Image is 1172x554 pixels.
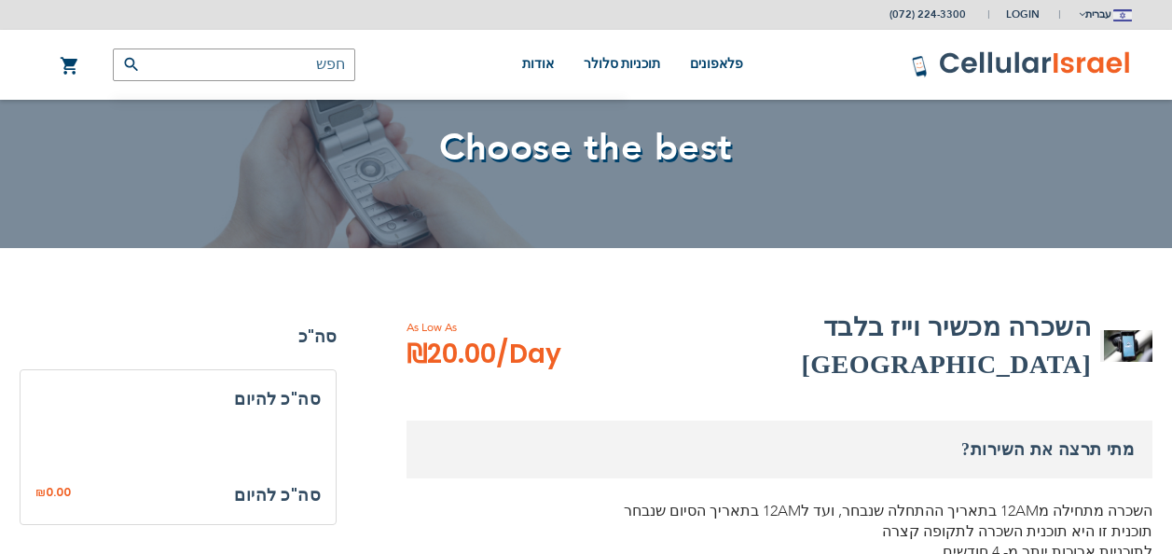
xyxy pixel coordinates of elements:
[35,485,46,502] span: ₪
[612,309,1091,383] h2: השכרה מכשיר וייז בלבד [GEOGRAPHIC_DATA]
[407,336,561,373] span: ₪20.00
[35,385,321,413] h3: סה"כ להיום
[1104,330,1152,362] img: השכרה מכשיר וייז בלבד בישראל
[1077,1,1132,28] button: עברית
[1113,9,1132,21] img: Jerusalem
[690,57,743,71] span: פלאפונים
[690,30,743,100] a: פלאפונים
[1006,7,1040,21] span: Login
[113,48,355,81] input: חפש
[911,50,1132,78] img: לוגו סלולר ישראל
[407,421,1152,478] h3: מתי תרצה את השירות?
[407,319,612,336] span: As Low As
[46,484,71,500] span: 0.00
[439,122,733,173] span: Choose the best
[522,57,554,71] span: אודות
[234,481,321,509] h3: סה"כ להיום
[496,336,561,373] span: /Day
[584,57,661,71] span: תוכניות סלולר
[407,501,1152,521] p: השכרה מתחילה מ12AM בתאריך ההתחלה שנבחר, ועד ל12AM בתאריך הסיום שנבחר
[584,30,661,100] a: תוכניות סלולר
[889,7,966,21] a: (072) 224-3300
[20,323,337,351] strong: סה"כ
[522,30,554,100] a: אודות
